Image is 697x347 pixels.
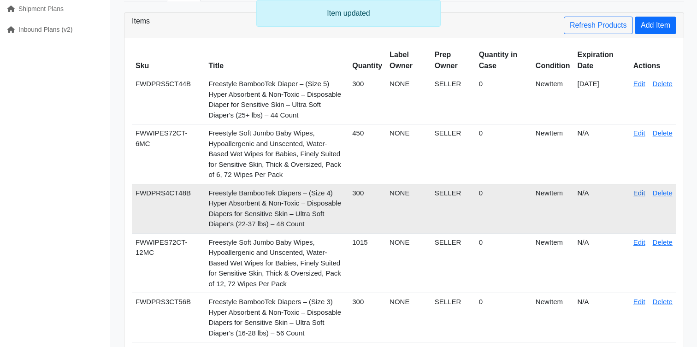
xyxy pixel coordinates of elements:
td: 300 [348,184,386,233]
td: NewItem [532,184,574,233]
td: NONE [386,184,431,233]
td: Freestyle BambooTek Diaper – (Size 5) Hyper Absorbent & Non-Toxic – Disposable Diaper for Sensiti... [205,75,348,124]
td: FWDPRS3CT56B [132,293,205,342]
h3: Items [132,17,150,34]
td: 0 [475,293,532,342]
td: SELLER [431,293,475,342]
th: Expiration Date [574,46,630,75]
td: SELLER [431,124,475,184]
td: 450 [348,124,386,184]
a: Delete [653,80,673,88]
td: N/A [574,233,630,293]
td: 1015 [348,233,386,293]
td: FWWIPES72CT-12MC [132,233,205,293]
td: FWWIPES72CT-6MC [132,124,205,184]
td: Freestyle Soft Jumbo Baby Wipes, Hypoallergenic and Unscented, Water-Based Wet Wipes for Babies, ... [205,124,348,184]
td: N/A [574,124,630,184]
td: Freestyle BambooTek Diapers – (Size 4) Hyper Absorbent & Non-Toxic – Disposable Diapers for Sensi... [205,184,348,233]
th: Actions [630,46,676,75]
td: NONE [386,293,431,342]
td: NewItem [532,233,574,293]
td: N/A [574,184,630,233]
a: Refresh Products [564,17,633,34]
td: NewItem [532,75,574,124]
a: Edit [633,80,645,88]
td: NewItem [532,124,574,184]
td: Freestyle BambooTek Diapers – (Size 3) Hyper Absorbent & Non-Toxic – Disposable Diapers for Sensi... [205,293,348,342]
a: Delete [653,298,673,306]
td: 300 [348,75,386,124]
a: Delete [653,129,673,137]
td: 0 [475,75,532,124]
td: NONE [386,233,431,293]
td: N/A [574,293,630,342]
a: Delete [653,238,673,246]
a: Delete [653,189,673,197]
th: Title [205,46,348,75]
td: NONE [386,75,431,124]
td: SELLER [431,233,475,293]
td: SELLER [431,75,475,124]
td: 0 [475,233,532,293]
a: Edit [633,298,645,306]
button: Add Item [635,17,676,34]
th: Label Owner [386,46,431,75]
th: Sku [132,46,205,75]
td: 300 [348,293,386,342]
td: Freestyle Soft Jumbo Baby Wipes, Hypoallergenic and Unscented, Water-Based Wet Wipes for Babies, ... [205,233,348,293]
td: 0 [475,124,532,184]
td: 0 [475,184,532,233]
th: Quantity in Case [475,46,532,75]
td: FWDPRS4CT48B [132,184,205,233]
td: [DATE] [574,75,630,124]
a: Edit [633,189,645,197]
td: SELLER [431,184,475,233]
td: NewItem [532,293,574,342]
th: Condition [532,46,574,75]
th: Prep Owner [431,46,475,75]
td: FWDPRS5CT44B [132,75,205,124]
td: NONE [386,124,431,184]
a: Edit [633,129,645,137]
a: Edit [633,238,645,246]
th: Quantity [348,46,386,75]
